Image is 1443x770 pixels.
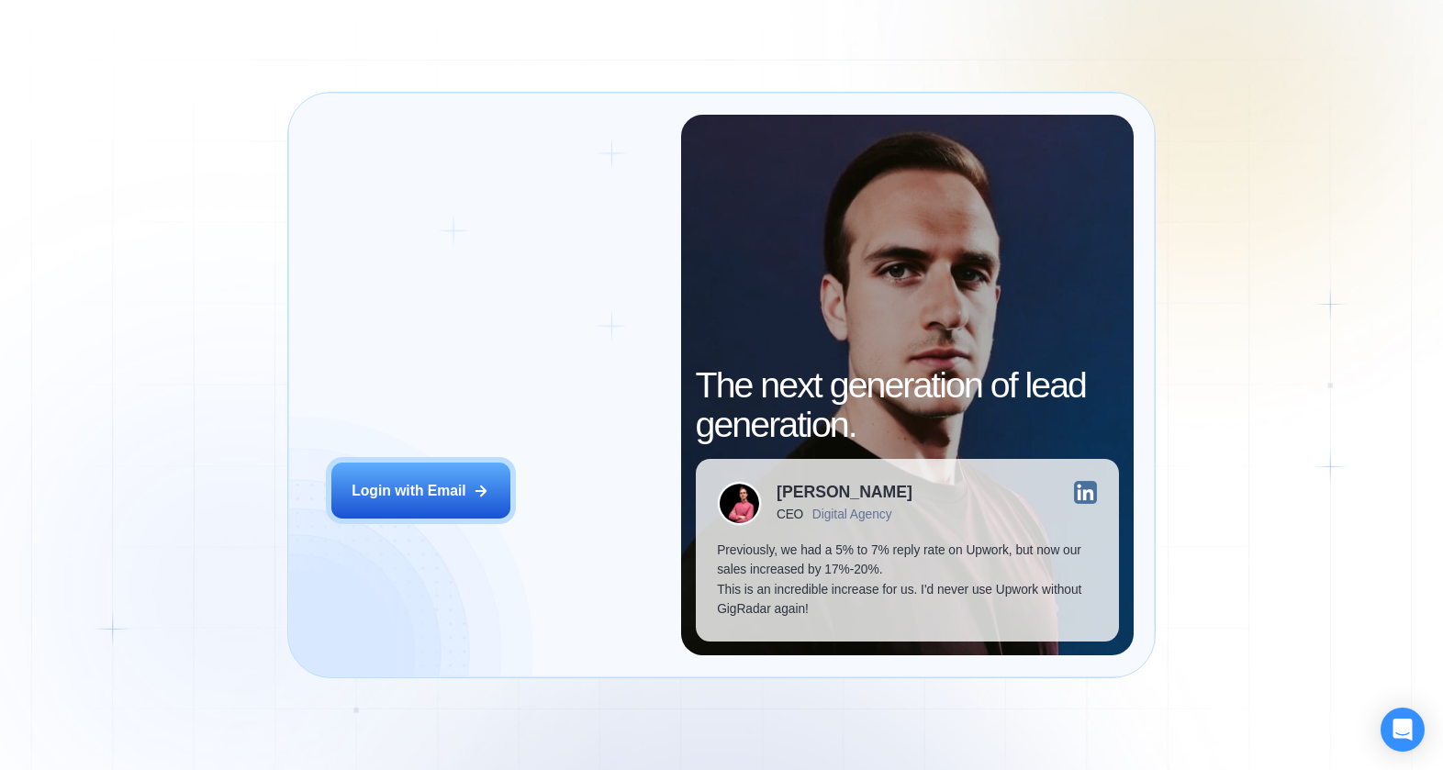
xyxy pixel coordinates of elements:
[331,463,510,519] button: Login with Email
[352,481,465,501] div: Login with Email
[1381,708,1425,752] div: Open Intercom Messenger
[717,541,1097,619] p: Previously, we had a 5% to 7% reply rate on Upwork, but now our sales increased by 17%-20%. This ...
[777,508,803,522] div: CEO
[777,485,912,501] div: [PERSON_NAME]
[812,508,892,522] div: Digital Agency
[696,365,1119,444] h2: The next generation of lead generation.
